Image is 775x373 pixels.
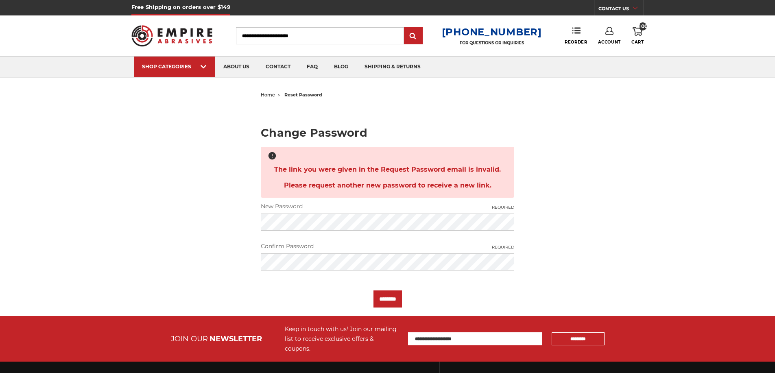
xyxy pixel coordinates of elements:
a: CONTACT US [598,4,644,15]
span: Account [598,39,621,45]
h2: Change Password [261,127,514,138]
small: Required [492,204,514,210]
a: Reorder [565,27,587,44]
a: contact [258,57,299,77]
span: JOIN OUR [171,334,208,343]
p: FOR QUESTIONS OR INQUIRIES [442,40,542,46]
label: New Password [261,202,514,211]
a: faq [299,57,326,77]
span: 100 [639,22,647,31]
a: home [261,92,275,98]
span: Cart [631,39,644,45]
a: 100 Cart [631,27,644,45]
a: blog [326,57,356,77]
span: NEWSLETTER [210,334,262,343]
a: [PHONE_NUMBER] [442,26,542,38]
div: Keep in touch with us! Join our mailing list to receive exclusive offers & coupons. [285,324,400,353]
div: SHOP CATEGORIES [142,63,207,70]
label: Confirm Password [261,242,514,251]
span: reset password [284,92,322,98]
span: Reorder [565,39,587,45]
span: The link you were given in the Request Password email is invalid. Please request another new pass... [267,161,508,193]
input: Submit [405,28,421,44]
a: about us [215,57,258,77]
a: shipping & returns [356,57,429,77]
img: Empire Abrasives [131,20,213,52]
small: Required [492,244,514,250]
